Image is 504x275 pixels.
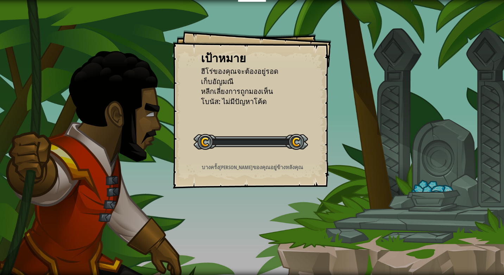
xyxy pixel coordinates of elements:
span: เก็บอัญมณี [201,77,234,86]
p: บางครั้ง[PERSON_NAME]ของคุณอยู่ข้างหลังคุณ [182,164,323,171]
span: ฮีโร่ของคุณจะต้องอยู่รอด [201,66,278,76]
li: โบนัส: ไม่มีปัญหาโค้ด [192,97,301,107]
li: เก็บอัญมณี [192,77,301,87]
li: ฮีโร่ของคุณจะต้องอยู่รอด [192,66,301,77]
span: หลีกเลี่ยงการถูกมองเห็น [201,87,273,96]
li: หลีกเลี่ยงการถูกมองเห็น [192,87,301,97]
div: เป้าหมาย [201,50,303,66]
span: โบนัส: ไม่มีปัญหาโค้ด [201,97,267,106]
